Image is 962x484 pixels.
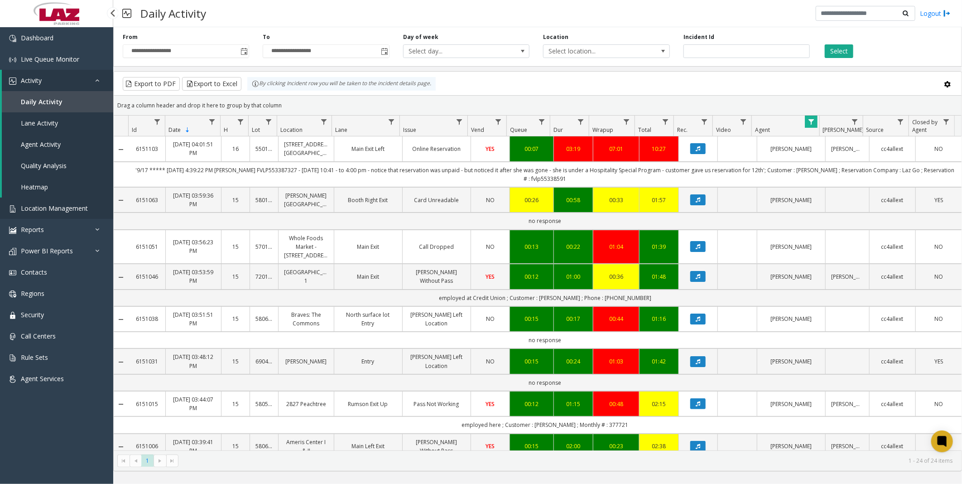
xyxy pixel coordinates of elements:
[252,126,260,134] span: Lot
[284,438,328,455] a: Ameris Center I & II
[114,358,129,366] a: Collapse Details
[544,45,644,58] span: Select location...
[340,400,397,408] a: Rumson Exit Up
[645,272,673,281] a: 01:48
[255,272,273,281] a: 720121
[476,315,505,323] a: NO
[763,400,820,408] a: [PERSON_NAME]
[559,145,587,153] a: 03:19
[408,310,465,328] a: [PERSON_NAME] Left Location
[599,272,634,281] a: 00:36
[486,243,495,251] span: NO
[9,56,16,63] img: 'icon'
[921,400,956,408] a: NO
[134,315,160,323] a: 6151038
[284,191,328,208] a: [PERSON_NAME][GEOGRAPHIC_DATA]
[645,400,673,408] div: 02:15
[239,45,249,58] span: Toggle popup
[255,400,273,408] a: 580587
[168,126,181,134] span: Date
[515,145,548,153] a: 00:07
[9,269,16,276] img: 'icon'
[182,77,241,91] button: Export to Excel
[171,191,215,208] a: [DATE] 03:59:36 PM
[284,310,328,328] a: Braves: The Commons
[698,116,711,128] a: Rec. Filter Menu
[677,126,688,134] span: Rec.
[408,196,465,204] a: Card Unreadable
[284,400,328,408] a: 2827 Peachtree
[921,145,956,153] a: NO
[340,357,397,366] a: Entry
[21,76,42,85] span: Activity
[683,33,714,41] label: Incident Id
[21,225,44,234] span: Reports
[21,97,63,106] span: Daily Activity
[559,242,587,251] a: 00:22
[9,333,16,340] img: 'icon'
[255,196,273,204] a: 580108
[476,272,505,281] a: YES
[336,126,348,134] span: Lane
[404,45,504,58] span: Select day...
[559,196,587,204] div: 00:58
[171,140,215,157] a: [DATE] 04:01:51 PM
[645,242,673,251] a: 01:39
[599,145,634,153] a: 07:01
[599,400,634,408] a: 00:48
[263,33,270,41] label: To
[599,196,634,204] div: 00:33
[21,55,79,63] span: Live Queue Monitor
[2,112,113,134] a: Lane Activity
[645,315,673,323] a: 01:16
[379,45,389,58] span: Toggle popup
[9,312,16,319] img: 'icon'
[515,357,548,366] div: 00:15
[559,357,587,366] a: 00:24
[21,289,44,298] span: Regions
[515,442,548,450] div: 00:15
[134,357,160,366] a: 6151031
[763,357,820,366] a: [PERSON_NAME]
[912,118,938,134] span: Closed by Agent
[645,442,673,450] a: 02:38
[340,442,397,450] a: Main Left Exit
[934,196,943,204] span: YES
[599,242,634,251] div: 01:04
[227,357,244,366] a: 15
[934,273,943,281] span: NO
[9,227,16,234] img: 'icon'
[645,357,673,366] a: 01:42
[575,116,587,128] a: Dur Filter Menu
[763,272,820,281] a: [PERSON_NAME]
[136,2,211,24] h3: Daily Activity
[284,268,328,285] a: [GEOGRAPHIC_DATA] 1
[921,242,956,251] a: NO
[645,196,673,204] a: 01:57
[340,145,397,153] a: Main Exit Left
[171,353,215,370] a: [DATE] 03:48:12 PM
[9,376,16,383] img: 'icon'
[486,442,495,450] span: YES
[866,126,884,134] span: Source
[340,196,397,204] a: Booth Right Exit
[227,145,244,153] a: 16
[920,9,951,18] a: Logout
[9,354,16,362] img: 'icon'
[227,196,244,204] a: 15
[934,243,943,251] span: NO
[114,97,962,113] div: Drag a column header and drop it here to group by that column
[129,374,962,391] td: no response
[515,315,548,323] a: 00:15
[476,357,505,366] a: NO
[559,315,587,323] a: 00:17
[553,126,563,134] span: Dur
[234,116,246,128] a: H Filter Menu
[453,116,466,128] a: Issue Filter Menu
